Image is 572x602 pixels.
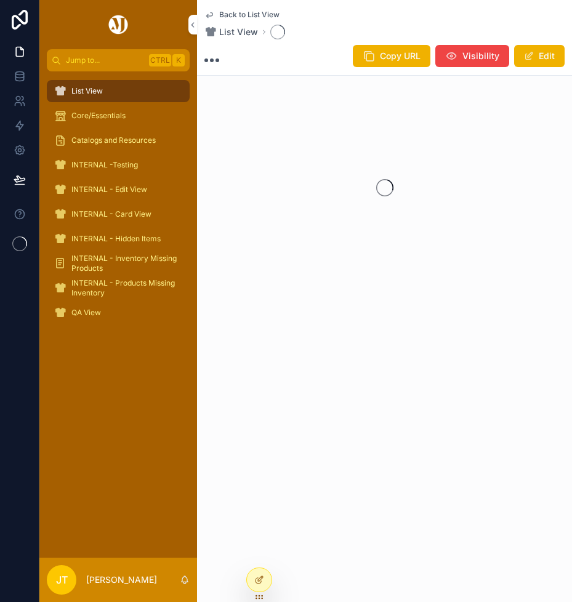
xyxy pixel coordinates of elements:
[204,26,258,38] a: List View
[462,50,499,62] span: Visibility
[47,228,190,250] a: INTERNAL - Hidden Items
[47,129,190,151] a: Catalogs and Resources
[174,55,183,65] span: K
[71,209,151,219] span: INTERNAL - Card View
[47,154,190,176] a: INTERNAL -Testing
[71,86,103,96] span: List View
[71,308,101,318] span: QA View
[71,234,161,244] span: INTERNAL - Hidden Items
[149,54,171,66] span: Ctrl
[380,50,421,62] span: Copy URL
[66,55,144,65] span: Jump to...
[86,574,157,586] p: [PERSON_NAME]
[47,277,190,299] a: INTERNAL - Products Missing Inventory
[71,135,156,145] span: Catalogs and Resources
[47,203,190,225] a: INTERNAL - Card View
[71,254,177,273] span: INTERNAL - Inventory Missing Products
[71,160,138,170] span: INTERNAL -Testing
[47,49,190,71] button: Jump to...CtrlK
[39,71,197,340] div: scrollable content
[47,105,190,127] a: Core/Essentials
[71,278,177,298] span: INTERNAL - Products Missing Inventory
[204,10,280,20] a: Back to List View
[71,111,126,121] span: Core/Essentials
[435,45,509,67] button: Visibility
[219,26,258,38] span: List View
[47,302,190,324] a: QA View
[47,80,190,102] a: List View
[71,185,147,195] span: INTERNAL - Edit View
[56,572,68,587] span: JT
[107,15,130,34] img: App logo
[353,45,430,67] button: Copy URL
[47,252,190,275] a: INTERNAL - Inventory Missing Products
[219,10,280,20] span: Back to List View
[514,45,565,67] button: Edit
[47,179,190,201] a: INTERNAL - Edit View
